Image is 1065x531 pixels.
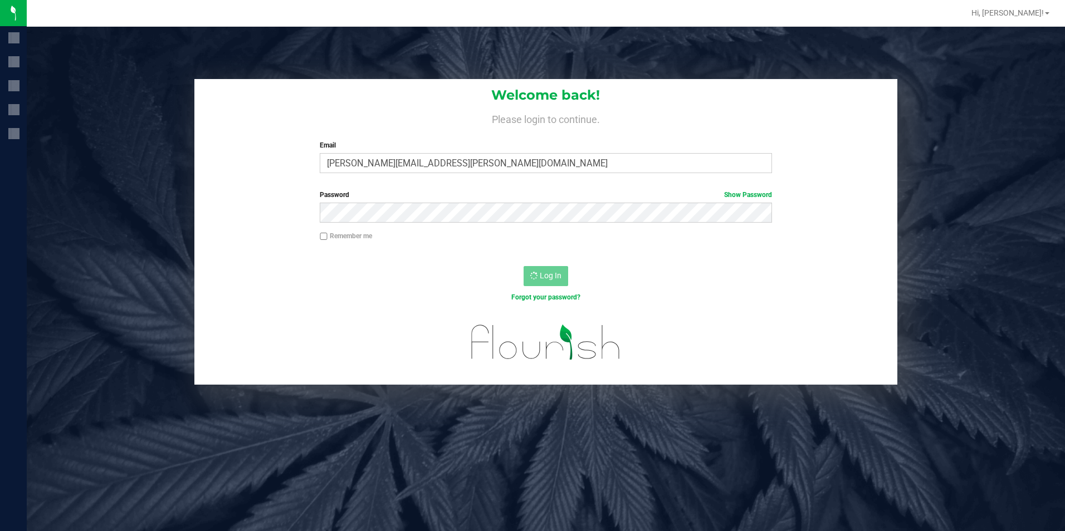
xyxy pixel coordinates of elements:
[320,191,349,199] span: Password
[540,271,561,280] span: Log In
[320,140,772,150] label: Email
[194,88,898,102] h1: Welcome back!
[971,8,1044,17] span: Hi, [PERSON_NAME]!
[724,191,772,199] a: Show Password
[320,233,328,240] input: Remember me
[511,293,580,301] a: Forgot your password?
[194,111,898,125] h4: Please login to continue.
[320,231,372,241] label: Remember me
[524,266,568,286] button: Log In
[458,314,634,371] img: flourish_logo.svg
